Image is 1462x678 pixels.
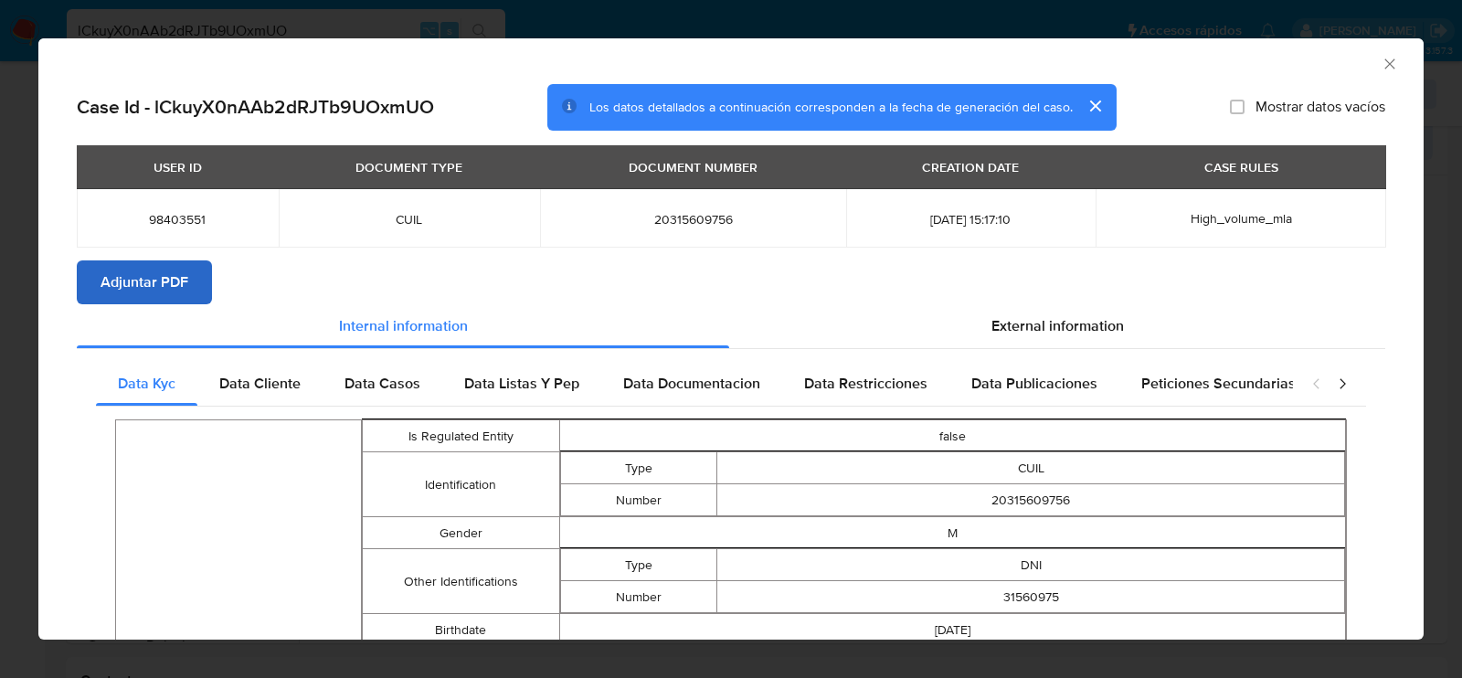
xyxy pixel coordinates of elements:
button: Adjuntar PDF [77,260,212,304]
input: Mostrar datos vacíos [1230,100,1245,114]
td: M [559,517,1346,549]
h2: Case Id - lCkuyX0nAAb2dRJTb9UOxmUO [77,95,434,119]
td: Gender [363,517,559,549]
span: Adjuntar PDF [101,262,188,302]
td: Identification [363,452,559,517]
td: false [559,420,1346,452]
div: closure-recommendation-modal [38,38,1424,640]
span: Los datos detallados a continuación corresponden a la fecha de generación del caso. [589,98,1073,116]
div: DOCUMENT NUMBER [618,152,768,183]
span: Peticiones Secundarias [1141,373,1296,394]
span: [DATE] 15:17:10 [868,211,1074,228]
td: DNI [717,549,1345,581]
span: Data Documentacion [623,373,760,394]
td: 31560975 [717,581,1345,613]
td: CUIL [717,452,1345,484]
td: 20315609756 [717,484,1345,516]
span: Data Cliente [219,373,301,394]
div: DOCUMENT TYPE [344,152,473,183]
span: Internal information [339,315,468,336]
span: 20315609756 [562,211,824,228]
td: Type [560,452,717,484]
div: USER ID [143,152,213,183]
td: Is Regulated Entity [363,420,559,452]
div: CASE RULES [1193,152,1289,183]
span: External information [991,315,1124,336]
td: Birthdate [363,614,559,646]
div: Detailed info [77,304,1385,348]
span: 98403551 [99,211,257,228]
div: CREATION DATE [911,152,1030,183]
span: Data Casos [344,373,420,394]
div: Detailed internal info [96,362,1293,406]
td: Number [560,484,717,516]
span: High_volume_mla [1191,209,1292,228]
button: Cerrar ventana [1381,55,1397,71]
span: Mostrar datos vacíos [1255,98,1385,116]
span: Data Restricciones [804,373,927,394]
span: Data Listas Y Pep [464,373,579,394]
button: cerrar [1073,84,1117,128]
td: Number [560,581,717,613]
td: [DATE] [559,614,1346,646]
span: Data Kyc [118,373,175,394]
td: Type [560,549,717,581]
span: Data Publicaciones [971,373,1097,394]
span: CUIL [301,211,519,228]
td: Other Identifications [363,549,559,614]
